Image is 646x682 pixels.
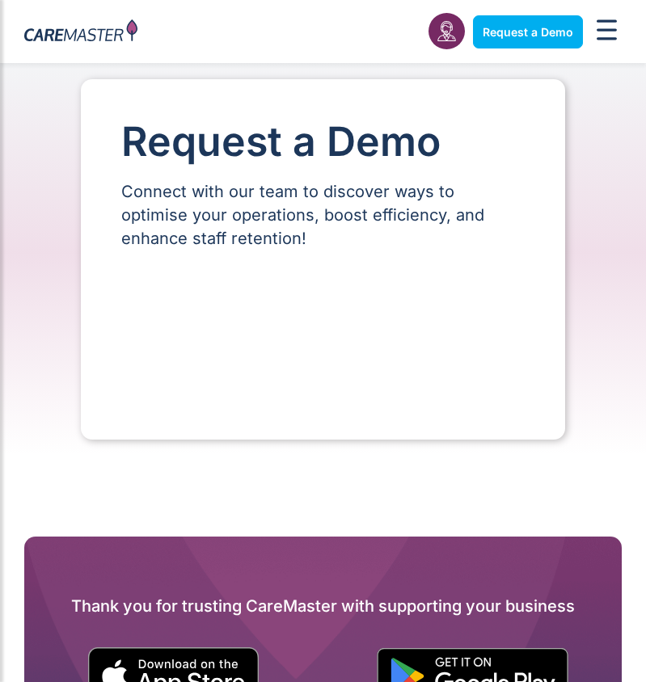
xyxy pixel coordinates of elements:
h1: Request a Demo [121,120,525,164]
div: Menu Toggle [591,15,622,49]
p: Connect with our team to discover ways to optimise your operations, boost efficiency, and enhance... [121,180,525,250]
h2: Thank you for trusting CareMaster with supporting your business [24,593,622,619]
img: CareMaster Logo [24,19,137,44]
span: Request a Demo [483,25,573,39]
iframe: Form 0 [121,278,525,399]
a: Request a Demo [473,15,583,48]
